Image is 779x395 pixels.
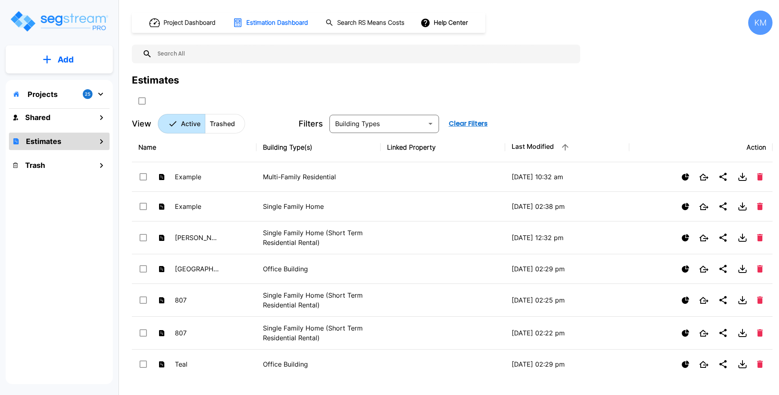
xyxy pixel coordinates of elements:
[678,231,693,245] button: Show Ranges
[512,233,623,243] p: [DATE] 12:32 pm
[734,356,751,372] button: Download
[445,116,491,132] button: Clear Filters
[715,261,731,277] button: Share
[132,118,151,130] p: View
[263,172,374,182] p: Multi-Family Residential
[696,326,712,340] button: Open New Tab
[754,357,766,371] button: Delete
[85,91,90,98] p: 25
[696,200,712,213] button: Open New Tab
[696,170,712,184] button: Open New Tab
[715,230,731,246] button: Share
[419,15,471,30] button: Help Center
[164,18,215,28] h1: Project Dashboard
[175,359,219,369] p: Teal
[152,45,576,63] input: Search All
[138,142,250,152] div: Name
[754,170,766,184] button: Delete
[715,292,731,308] button: Share
[678,326,693,340] button: Show Ranges
[175,202,219,211] p: Example
[332,118,423,129] input: Building Types
[158,114,245,133] div: Platform
[678,200,693,214] button: Show Ranges
[734,292,751,308] button: Download
[299,118,323,130] p: Filters
[263,202,374,211] p: Single Family Home
[754,326,766,340] button: Delete
[696,294,712,307] button: Open New Tab
[205,114,245,133] button: Trashed
[715,325,731,341] button: Share
[246,18,308,28] h1: Estimation Dashboard
[696,231,712,245] button: Open New Tab
[734,261,751,277] button: Download
[175,172,219,182] p: Example
[158,114,205,133] button: Active
[146,14,220,32] button: Project Dashboard
[337,18,405,28] h1: Search RS Means Costs
[715,198,731,215] button: Share
[263,359,374,369] p: Office Building
[263,228,374,247] p: Single Family Home (Short Term Residential Rental)
[512,202,623,211] p: [DATE] 02:38 pm
[734,198,751,215] button: Download
[263,290,374,310] p: Single Family Home (Short Term Residential Rental)
[230,14,312,31] button: Estimation Dashboard
[210,119,235,129] p: Trashed
[629,133,773,162] th: Action
[715,356,731,372] button: Share
[175,328,219,338] p: 807
[696,358,712,371] button: Open New Tab
[175,295,219,305] p: 807
[696,262,712,276] button: Open New Tab
[25,160,45,171] h1: Trash
[512,328,623,338] p: [DATE] 02:22 pm
[381,133,505,162] th: Linked Property
[754,200,766,213] button: Delete
[734,169,751,185] button: Download
[754,231,766,245] button: Delete
[734,230,751,246] button: Download
[512,172,623,182] p: [DATE] 10:32 am
[322,15,409,31] button: Search RS Means Costs
[678,293,693,307] button: Show Ranges
[134,93,150,109] button: SelectAll
[26,136,61,147] h1: Estimates
[512,264,623,274] p: [DATE] 02:29 pm
[58,54,74,66] p: Add
[678,357,693,371] button: Show Ranges
[28,89,58,100] p: Projects
[734,325,751,341] button: Download
[715,169,731,185] button: Share
[678,170,693,184] button: Show Ranges
[512,295,623,305] p: [DATE] 02:25 pm
[9,10,109,33] img: Logo
[754,262,766,276] button: Delete
[425,118,436,129] button: Open
[505,133,630,162] th: Last Modified
[256,133,381,162] th: Building Type(s)
[263,264,374,274] p: Office Building
[678,262,693,276] button: Show Ranges
[181,119,200,129] p: Active
[748,11,773,35] div: KM
[6,48,113,71] button: Add
[754,293,766,307] button: Delete
[175,264,219,274] p: [GEOGRAPHIC_DATA]
[512,359,623,369] p: [DATE] 02:29 pm
[263,323,374,343] p: Single Family Home (Short Term Residential Rental)
[25,112,50,123] h1: Shared
[132,73,179,88] div: Estimates
[175,233,219,243] p: [PERSON_NAME]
